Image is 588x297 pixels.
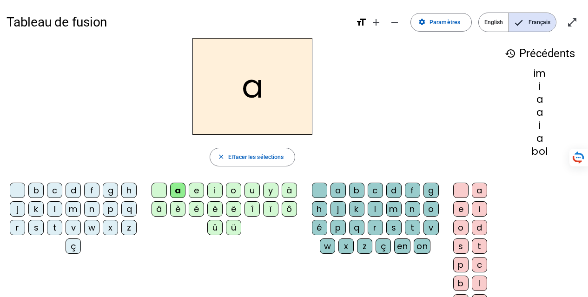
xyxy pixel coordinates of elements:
[330,183,346,198] div: a
[567,17,578,28] mat-icon: open_in_full
[370,17,382,28] mat-icon: add
[263,183,278,198] div: y
[472,257,487,272] div: c
[218,153,225,161] mat-icon: close
[103,183,118,198] div: g
[410,13,472,32] button: Paramètres
[367,13,385,32] button: Augmenter la taille de la police
[505,45,575,63] h3: Précédents
[479,13,509,32] span: English
[505,81,575,91] div: i
[312,220,327,235] div: é
[282,183,297,198] div: à
[385,13,404,32] button: Diminuer la taille de la police
[429,18,460,27] span: Paramètres
[228,152,284,162] span: Effacer les sélections
[505,133,575,143] div: a
[453,276,469,291] div: b
[170,201,185,217] div: è
[405,220,420,235] div: t
[103,220,118,235] div: x
[103,201,118,217] div: p
[368,201,383,217] div: l
[210,148,296,166] button: Effacer les sélections
[28,220,44,235] div: s
[66,201,81,217] div: m
[386,183,402,198] div: d
[418,19,426,26] mat-icon: settings
[189,183,204,198] div: e
[368,220,383,235] div: r
[505,48,516,59] mat-icon: history
[84,220,99,235] div: w
[10,201,25,217] div: j
[84,201,99,217] div: n
[121,183,137,198] div: h
[28,183,44,198] div: b
[505,94,575,104] div: a
[394,238,410,254] div: en
[320,238,335,254] div: w
[453,257,469,272] div: p
[505,68,575,78] div: im
[47,183,62,198] div: c
[312,201,327,217] div: h
[386,201,402,217] div: m
[405,201,420,217] div: n
[472,238,487,254] div: t
[357,238,372,254] div: z
[405,183,420,198] div: f
[47,220,62,235] div: t
[47,201,62,217] div: l
[368,183,383,198] div: c
[66,220,81,235] div: v
[121,220,137,235] div: z
[152,201,167,217] div: â
[472,220,487,235] div: d
[472,183,487,198] div: a
[7,9,349,35] h1: Tableau de fusion
[66,183,81,198] div: d
[244,201,260,217] div: î
[453,238,469,254] div: s
[386,220,402,235] div: s
[376,238,391,254] div: ç
[349,183,364,198] div: b
[349,220,364,235] div: q
[423,220,439,235] div: v
[414,238,430,254] div: on
[10,220,25,235] div: r
[207,183,223,198] div: i
[505,120,575,130] div: i
[330,220,346,235] div: p
[509,13,556,32] span: Français
[453,220,469,235] div: o
[189,201,204,217] div: é
[170,183,185,198] div: a
[563,13,581,32] button: Entrer en plein écran
[226,183,241,198] div: o
[453,201,469,217] div: e
[330,201,346,217] div: j
[207,220,223,235] div: û
[505,146,575,156] div: bol
[472,201,487,217] div: i
[226,220,241,235] div: ü
[263,201,278,217] div: ï
[192,38,312,135] h2: a
[338,238,354,254] div: x
[28,201,44,217] div: k
[423,201,439,217] div: o
[349,201,364,217] div: k
[207,201,223,217] div: ê
[356,17,367,28] mat-icon: format_size
[226,201,241,217] div: ë
[505,107,575,117] div: a
[423,183,439,198] div: g
[84,183,99,198] div: f
[121,201,137,217] div: q
[282,201,297,217] div: ô
[389,17,400,28] mat-icon: remove
[244,183,260,198] div: u
[478,13,556,32] mat-button-toggle-group: Language selection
